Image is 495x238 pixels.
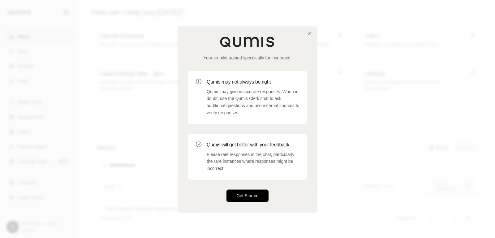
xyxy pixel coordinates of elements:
[207,88,299,116] p: Qumis may give inaccurate responses. When in doubt, use the Qumis Clerk chat to ask additional qu...
[207,151,299,172] p: Please rate responses in the chat, particularly the rare instances where responses might be incor...
[220,36,275,47] img: Qumis Logo
[226,189,269,202] button: Get Started
[207,78,299,86] h3: Qumis may not always be right
[207,141,299,149] h3: Qumis will get better with your feedback
[188,55,307,61] p: Your co-pilot trained specifically for insurance.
